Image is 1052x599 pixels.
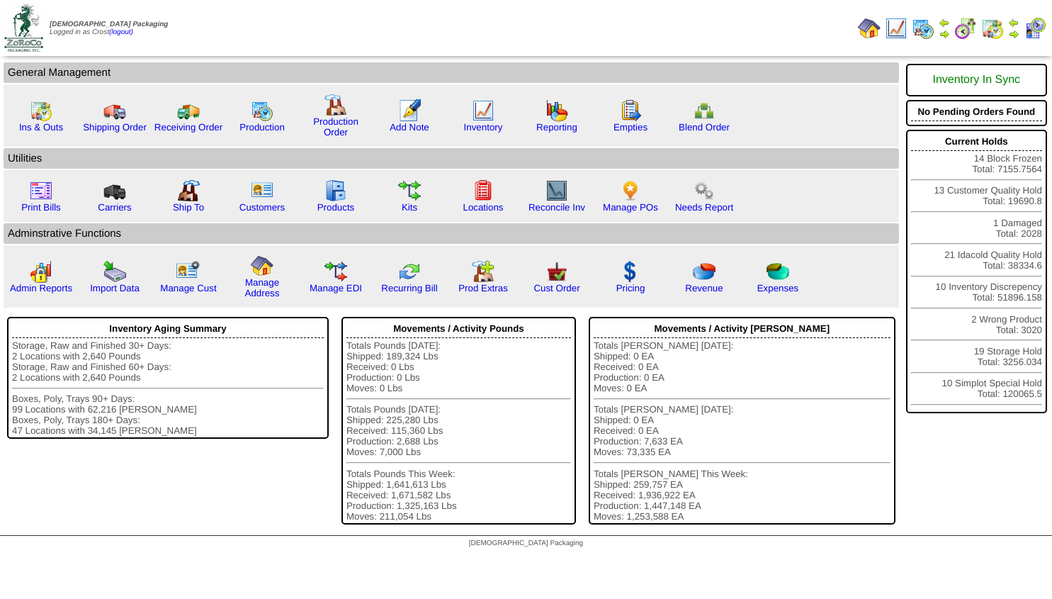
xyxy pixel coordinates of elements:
a: Manage POs [603,202,658,213]
img: calendarinout.gif [30,99,52,122]
img: line_graph.gif [472,99,494,122]
img: import.gif [103,260,126,283]
img: calendarprod.gif [912,17,934,40]
a: Needs Report [675,202,733,213]
span: [DEMOGRAPHIC_DATA] Packaging [50,21,168,28]
a: Empties [613,122,647,133]
img: prodextras.gif [472,260,494,283]
a: Inventory [464,122,503,133]
img: line_graph.gif [885,17,907,40]
img: reconcile.gif [398,260,421,283]
a: Shipping Order [83,122,147,133]
div: Storage, Raw and Finished 30+ Days: 2 Locations with 2,640 Pounds Storage, Raw and Finished 60+ D... [12,340,324,436]
a: Pricing [616,283,645,293]
img: cust_order.png [545,260,568,283]
a: Prod Extras [458,283,508,293]
img: graph.gif [545,99,568,122]
td: Adminstrative Functions [4,223,899,244]
img: line_graph2.gif [545,179,568,202]
div: Totals [PERSON_NAME] [DATE]: Shipped: 0 EA Received: 0 EA Production: 0 EA Moves: 0 EA Totals [PE... [594,340,890,522]
img: cabinet.gif [324,179,347,202]
a: Production [239,122,285,133]
img: home.gif [858,17,881,40]
div: 14 Block Frozen Total: 7155.7564 13 Customer Quality Hold Total: 19690.8 1 Damaged Total: 2028 21... [906,130,1047,413]
a: Expenses [757,283,799,293]
img: truck2.gif [177,99,200,122]
img: graph2.png [30,260,52,283]
div: No Pending Orders Found [911,103,1042,121]
img: truck3.gif [103,179,126,202]
img: factory.gif [324,94,347,116]
a: Cust Order [533,283,579,293]
img: calendarprod.gif [251,99,273,122]
a: Manage EDI [310,283,362,293]
img: workflow.gif [398,179,421,202]
img: workflow.png [693,179,716,202]
a: Production Order [313,116,358,138]
img: zoroco-logo-small.webp [4,4,43,52]
img: network.png [693,99,716,122]
img: edi.gif [324,260,347,283]
img: po.png [619,179,642,202]
img: truck.gif [103,99,126,122]
div: Inventory In Sync [911,67,1042,94]
a: Revenue [685,283,723,293]
a: Ins & Outs [19,122,63,133]
img: home.gif [251,254,273,277]
a: Manage Cust [160,283,216,293]
td: General Management [4,62,899,83]
a: Add Note [390,122,429,133]
img: locations.gif [472,179,494,202]
img: calendarcustomer.gif [1024,17,1046,40]
a: Blend Order [679,122,730,133]
td: Utilities [4,148,899,169]
a: Reporting [536,122,577,133]
a: Reconcile Inv [528,202,585,213]
img: pie_chart.png [693,260,716,283]
img: arrowleft.gif [939,17,950,28]
div: Movements / Activity [PERSON_NAME] [594,320,890,338]
a: Receiving Order [154,122,222,133]
a: Kits [402,202,417,213]
div: Inventory Aging Summary [12,320,324,338]
a: Carriers [98,202,131,213]
a: (logout) [109,28,133,36]
a: Admin Reports [10,283,72,293]
a: Recurring Bill [381,283,437,293]
a: Ship To [173,202,204,213]
img: customers.gif [251,179,273,202]
a: Manage Address [245,277,280,298]
img: factory2.gif [177,179,200,202]
a: Import Data [90,283,140,293]
img: arrowright.gif [939,28,950,40]
span: Logged in as Crost [50,21,168,36]
img: arrowleft.gif [1008,17,1019,28]
img: calendarblend.gif [954,17,977,40]
span: [DEMOGRAPHIC_DATA] Packaging [469,539,583,547]
img: managecust.png [176,260,202,283]
a: Products [317,202,355,213]
div: Current Holds [911,133,1042,151]
a: Locations [463,202,503,213]
img: workorder.gif [619,99,642,122]
img: dollar.gif [619,260,642,283]
a: Customers [239,202,285,213]
div: Movements / Activity Pounds [346,320,571,338]
a: Print Bills [21,202,61,213]
img: pie_chart2.png [767,260,789,283]
img: arrowright.gif [1008,28,1019,40]
img: invoice2.gif [30,179,52,202]
div: Totals Pounds [DATE]: Shipped: 189,324 Lbs Received: 0 Lbs Production: 0 Lbs Moves: 0 Lbs Totals ... [346,340,571,522]
img: calendarinout.gif [981,17,1004,40]
img: orders.gif [398,99,421,122]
